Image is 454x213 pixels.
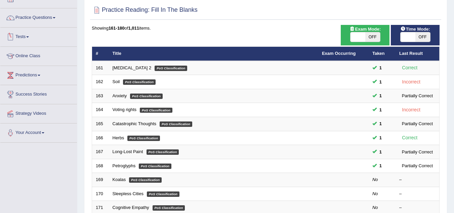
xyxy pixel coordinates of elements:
[372,205,378,210] em: No
[0,85,77,102] a: Success Stories
[399,78,423,86] div: Incorrect
[399,92,436,99] div: Partially Correct
[0,8,77,25] a: Practice Questions
[92,61,109,75] td: 161
[140,108,172,113] em: PoS Classification
[92,89,109,103] td: 163
[399,191,436,197] div: –
[399,106,423,114] div: Incorrect
[377,106,384,113] span: You can still take this question
[415,32,430,42] span: OFF
[92,47,109,61] th: #
[399,148,436,155] div: Partially Correct
[377,64,384,71] span: You can still take this question
[130,94,163,99] em: PoS Classification
[399,120,436,127] div: Partially Correct
[92,187,109,201] td: 170
[369,47,396,61] th: Taken
[377,92,384,99] span: You can still take this question
[113,149,143,154] a: Long-Lost Paint
[398,26,433,33] span: Time Mode:
[113,191,144,196] a: Sleepless Cities
[92,131,109,145] td: 166
[92,75,109,89] td: 162
[127,136,160,141] em: PoS Classification
[92,159,109,173] td: 168
[147,191,179,197] em: PoS Classification
[123,79,156,85] em: PoS Classification
[113,79,120,84] a: Soil
[0,47,77,64] a: Online Class
[113,177,126,182] a: Koalas
[113,65,152,70] a: [MEDICAL_DATA] 2
[0,123,77,140] a: Your Account
[113,163,136,168] a: Petroglyphs
[399,134,420,142] div: Correct
[322,51,356,56] a: Exam Occurring
[377,162,384,169] span: You can still take this question
[372,191,378,196] em: No
[92,25,440,31] div: Showing of items.
[113,121,157,126] a: Catastrophic Thoughts
[139,164,171,169] em: PoS Classification
[399,162,436,169] div: Partially Correct
[92,5,198,15] h2: Practice Reading: Fill In The Blanks
[341,25,389,45] div: Show exams occurring in exams
[113,205,149,210] a: Cognitive Empathy
[113,135,124,140] a: Herbs
[396,47,440,61] th: Last Result
[113,107,137,112] a: Voting rights
[399,64,420,72] div: Correct
[109,47,318,61] th: Title
[365,32,380,42] span: OFF
[347,26,383,33] span: Exam Mode:
[153,205,185,211] em: PoS Classification
[92,103,109,117] td: 164
[128,26,139,31] b: 1,011
[92,173,109,187] td: 169
[92,117,109,131] td: 165
[129,177,162,183] em: PoS Classification
[0,104,77,121] a: Strategy Videos
[109,26,125,31] b: 161-180
[92,145,109,159] td: 167
[377,134,384,141] span: You can still take this question
[377,78,384,85] span: You can still take this question
[0,66,77,83] a: Predictions
[377,148,384,155] span: You can still take this question
[113,93,127,98] a: Anxiety
[147,149,179,155] em: PoS Classification
[399,205,436,211] div: –
[0,28,77,44] a: Tests
[399,177,436,183] div: –
[372,177,378,182] em: No
[377,120,384,127] span: You can still take this question
[160,121,192,127] em: PoS Classification
[155,66,187,71] em: PoS Classification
